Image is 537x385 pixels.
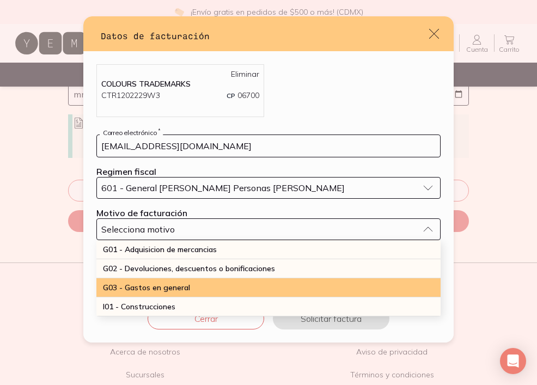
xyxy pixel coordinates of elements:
h3: Datos de facturación [101,29,428,42]
label: Regimen fiscal [96,166,156,177]
span: 601 - General [PERSON_NAME] Personas [PERSON_NAME] [101,184,345,192]
p: COLOURS TRADEMARKS [101,79,259,89]
a: Eliminar [231,69,259,79]
span: G02 - Devoluciones, descuentos o bonificaciones [103,264,275,273]
button: Cerrar [148,308,264,329]
p: CTR1202229W3 [101,90,160,101]
label: Motivo de facturación [96,207,187,218]
ul: Selecciona motivo [96,240,441,316]
span: G01 - Adquisicion de mercancias [103,245,217,254]
button: Solicitar factura [273,308,389,329]
div: default [83,16,454,343]
p: 06700 [227,90,259,101]
button: 601 - General [PERSON_NAME] Personas [PERSON_NAME] [96,177,441,199]
button: Selecciona motivo [96,218,441,240]
span: G03 - Gastos en general [103,283,190,292]
span: CP [227,91,235,100]
span: Selecciona motivo [101,224,175,235]
label: Correo electrónico [100,129,163,137]
span: I01 - Construcciones [103,302,175,311]
div: Open Intercom Messenger [500,348,526,374]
